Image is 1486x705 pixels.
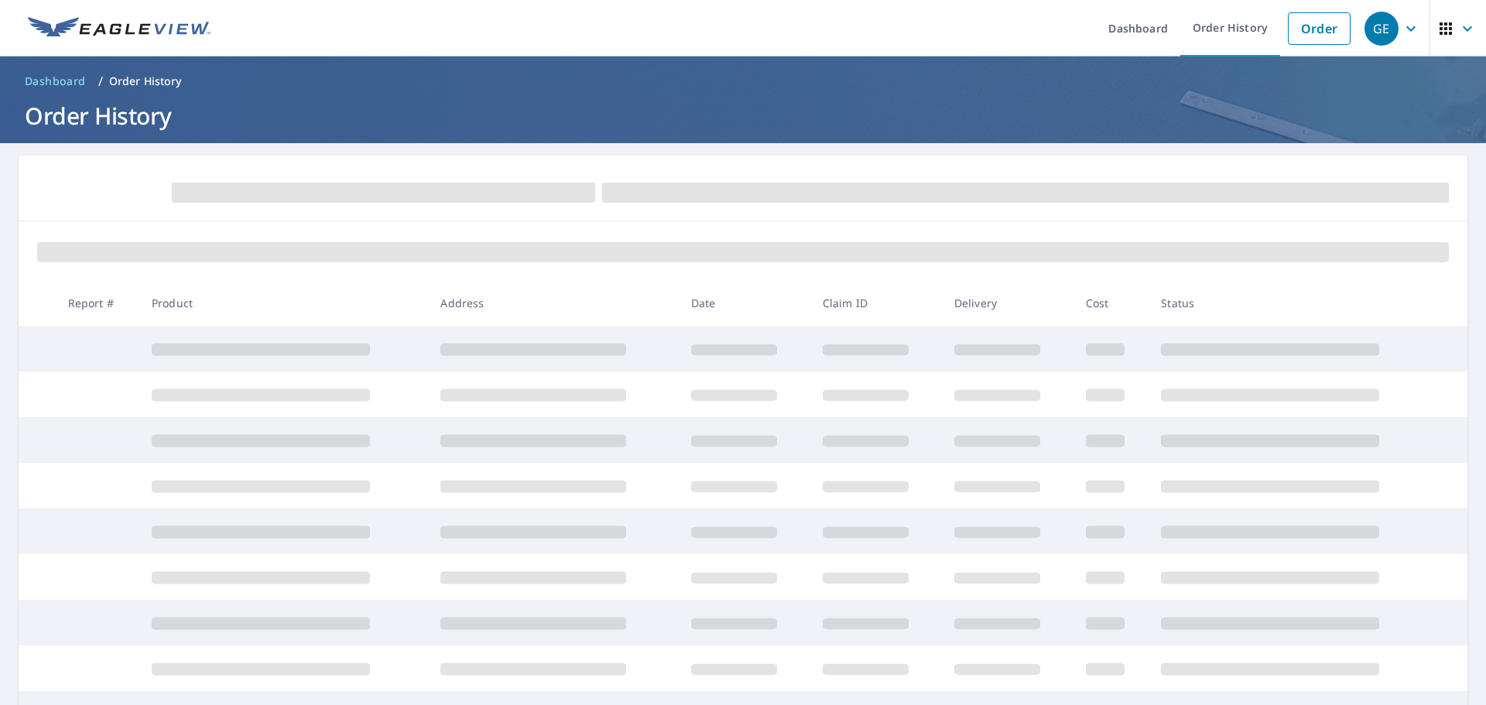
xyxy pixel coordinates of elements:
[19,69,1467,94] nav: breadcrumb
[19,100,1467,132] h1: Order History
[109,74,182,89] p: Order History
[1364,12,1399,46] div: GE
[56,280,139,326] th: Report #
[28,17,211,40] img: EV Logo
[942,280,1073,326] th: Delivery
[19,69,92,94] a: Dashboard
[1288,12,1351,45] a: Order
[1149,280,1438,326] th: Status
[810,280,942,326] th: Claim ID
[139,280,428,326] th: Product
[98,72,103,91] li: /
[25,74,86,89] span: Dashboard
[428,280,678,326] th: Address
[1073,280,1149,326] th: Cost
[679,280,810,326] th: Date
